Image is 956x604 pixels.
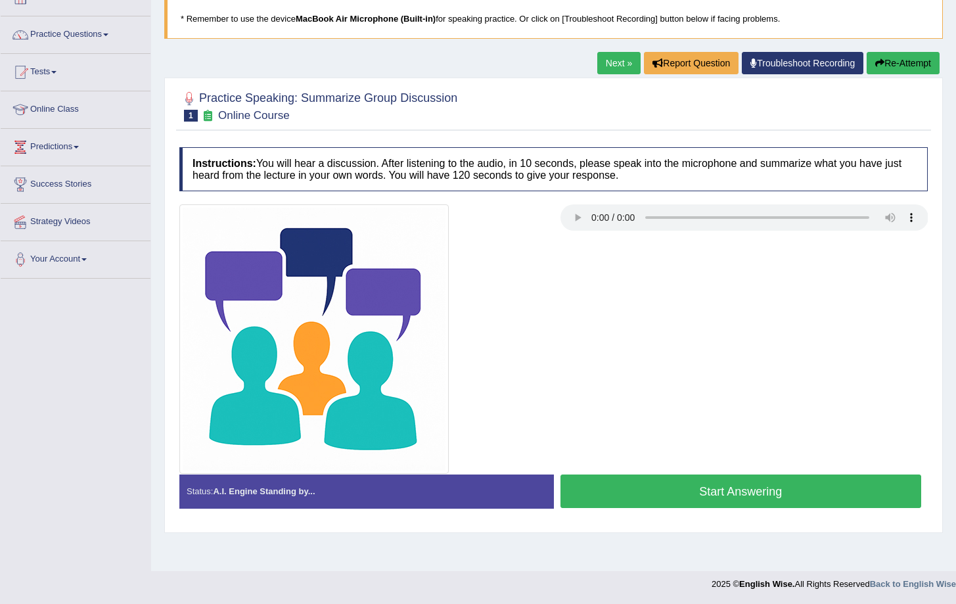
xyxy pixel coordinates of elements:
span: 1 [184,110,198,122]
button: Re-Attempt [867,52,940,74]
button: Start Answering [560,475,922,508]
a: Troubleshoot Recording [742,52,863,74]
h2: Practice Speaking: Summarize Group Discussion [179,89,457,122]
h4: You will hear a discussion. After listening to the audio, in 10 seconds, please speak into the mi... [179,147,928,191]
a: Tests [1,54,150,87]
a: Back to English Wise [870,579,956,589]
strong: A.I. Engine Standing by... [213,486,315,496]
small: Online Course [218,109,290,122]
a: Next » [597,52,641,74]
b: MacBook Air Microphone (Built-in) [296,14,436,24]
a: Online Class [1,91,150,124]
button: Report Question [644,52,739,74]
b: Instructions: [193,158,256,169]
strong: English Wise. [739,579,794,589]
a: Predictions [1,129,150,162]
div: 2025 © All Rights Reserved [712,571,956,590]
a: Strategy Videos [1,204,150,237]
a: Success Stories [1,166,150,199]
a: Your Account [1,241,150,274]
small: Exam occurring question [201,110,215,122]
div: Status: [179,475,554,508]
a: Practice Questions [1,16,150,49]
